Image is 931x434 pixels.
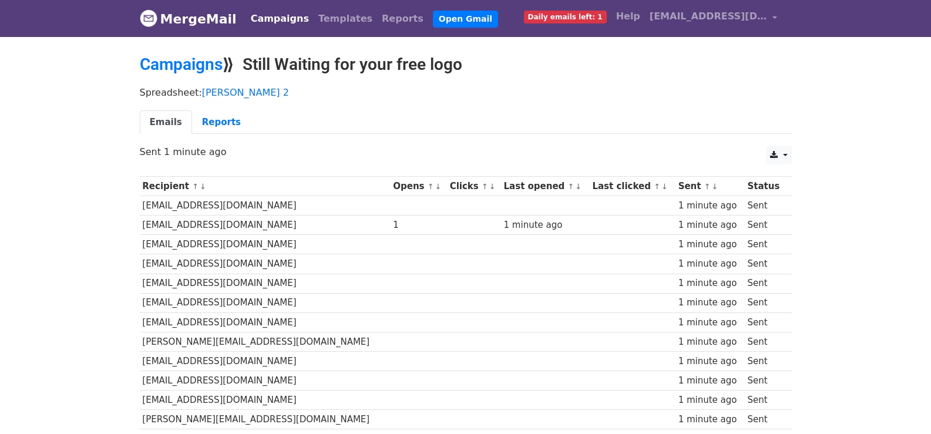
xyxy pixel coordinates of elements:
[435,182,441,191] a: ↓
[650,9,767,23] span: [EMAIL_ADDRESS][DOMAIN_NAME]
[678,238,742,251] div: 1 minute ago
[745,371,785,391] td: Sent
[661,182,668,191] a: ↓
[192,182,199,191] a: ↑
[140,235,391,254] td: [EMAIL_ADDRESS][DOMAIN_NAME]
[393,218,444,232] div: 1
[377,7,428,31] a: Reports
[745,177,785,196] th: Status
[678,335,742,349] div: 1 minute ago
[711,182,718,191] a: ↓
[745,410,785,429] td: Sent
[575,182,582,191] a: ↓
[519,5,611,28] a: Daily emails left: 1
[745,351,785,371] td: Sent
[447,177,501,196] th: Clicks
[678,374,742,388] div: 1 minute ago
[745,332,785,351] td: Sent
[678,393,742,407] div: 1 minute ago
[140,9,157,27] img: MergeMail logo
[140,6,237,31] a: MergeMail
[140,55,792,75] h2: ⟫ Still Waiting for your free logo
[678,413,742,426] div: 1 minute ago
[745,293,785,312] td: Sent
[678,296,742,309] div: 1 minute ago
[678,199,742,213] div: 1 minute ago
[140,254,391,274] td: [EMAIL_ADDRESS][DOMAIN_NAME]
[678,218,742,232] div: 1 minute ago
[501,177,590,196] th: Last opened
[745,235,785,254] td: Sent
[140,391,391,410] td: [EMAIL_ADDRESS][DOMAIN_NAME]
[200,182,206,191] a: ↓
[745,254,785,274] td: Sent
[140,55,223,74] a: Campaigns
[590,177,675,196] th: Last clicked
[704,182,711,191] a: ↑
[678,355,742,368] div: 1 minute ago
[140,371,391,391] td: [EMAIL_ADDRESS][DOMAIN_NAME]
[140,146,792,158] p: Sent 1 minute ago
[675,177,745,196] th: Sent
[140,351,391,371] td: [EMAIL_ADDRESS][DOMAIN_NAME]
[645,5,782,32] a: [EMAIL_ADDRESS][DOMAIN_NAME]
[745,196,785,216] td: Sent
[678,316,742,329] div: 1 minute ago
[140,177,391,196] th: Recipient
[568,182,574,191] a: ↑
[140,410,391,429] td: [PERSON_NAME][EMAIL_ADDRESS][DOMAIN_NAME]
[140,312,391,332] td: [EMAIL_ADDRESS][DOMAIN_NAME]
[433,11,498,28] a: Open Gmail
[654,182,660,191] a: ↑
[314,7,377,31] a: Templates
[246,7,314,31] a: Campaigns
[745,312,785,332] td: Sent
[140,293,391,312] td: [EMAIL_ADDRESS][DOMAIN_NAME]
[428,182,434,191] a: ↑
[140,332,391,351] td: [PERSON_NAME][EMAIL_ADDRESS][DOMAIN_NAME]
[140,86,792,99] p: Spreadsheet:
[140,274,391,293] td: [EMAIL_ADDRESS][DOMAIN_NAME]
[192,110,251,134] a: Reports
[489,182,496,191] a: ↓
[524,11,607,23] span: Daily emails left: 1
[678,277,742,290] div: 1 minute ago
[482,182,488,191] a: ↑
[745,216,785,235] td: Sent
[140,110,192,134] a: Emails
[390,177,446,196] th: Opens
[745,274,785,293] td: Sent
[140,216,391,235] td: [EMAIL_ADDRESS][DOMAIN_NAME]
[611,5,645,28] a: Help
[504,218,587,232] div: 1 minute ago
[140,196,391,216] td: [EMAIL_ADDRESS][DOMAIN_NAME]
[745,391,785,410] td: Sent
[678,257,742,271] div: 1 minute ago
[202,87,289,98] a: [PERSON_NAME] 2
